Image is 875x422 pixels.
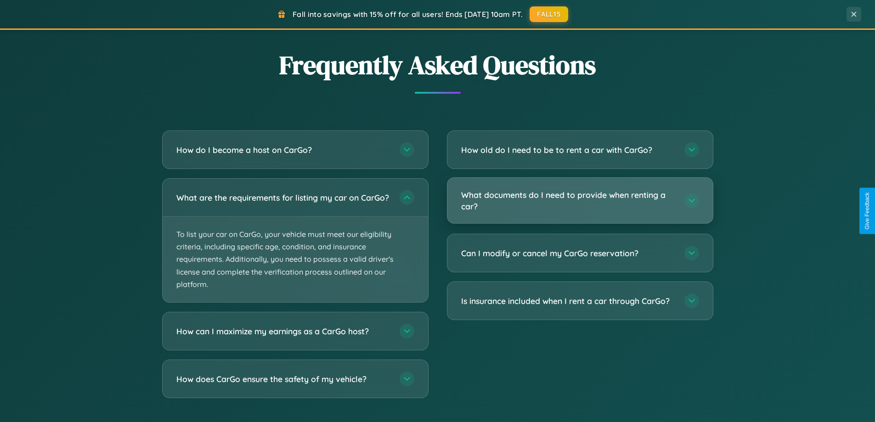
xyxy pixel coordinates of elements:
[176,144,390,156] h3: How do I become a host on CarGo?
[176,326,390,337] h3: How can I maximize my earnings as a CarGo host?
[293,10,523,19] span: Fall into savings with 15% off for all users! Ends [DATE] 10am PT.
[461,248,675,259] h3: Can I modify or cancel my CarGo reservation?
[530,6,568,22] button: FALL15
[176,192,390,203] h3: What are the requirements for listing my car on CarGo?
[176,373,390,385] h3: How does CarGo ensure the safety of my vehicle?
[163,217,428,302] p: To list your car on CarGo, your vehicle must meet our eligibility criteria, including specific ag...
[461,144,675,156] h3: How old do I need to be to rent a car with CarGo?
[461,295,675,307] h3: Is insurance included when I rent a car through CarGo?
[461,189,675,212] h3: What documents do I need to provide when renting a car?
[864,192,870,230] div: Give Feedback
[162,47,713,83] h2: Frequently Asked Questions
